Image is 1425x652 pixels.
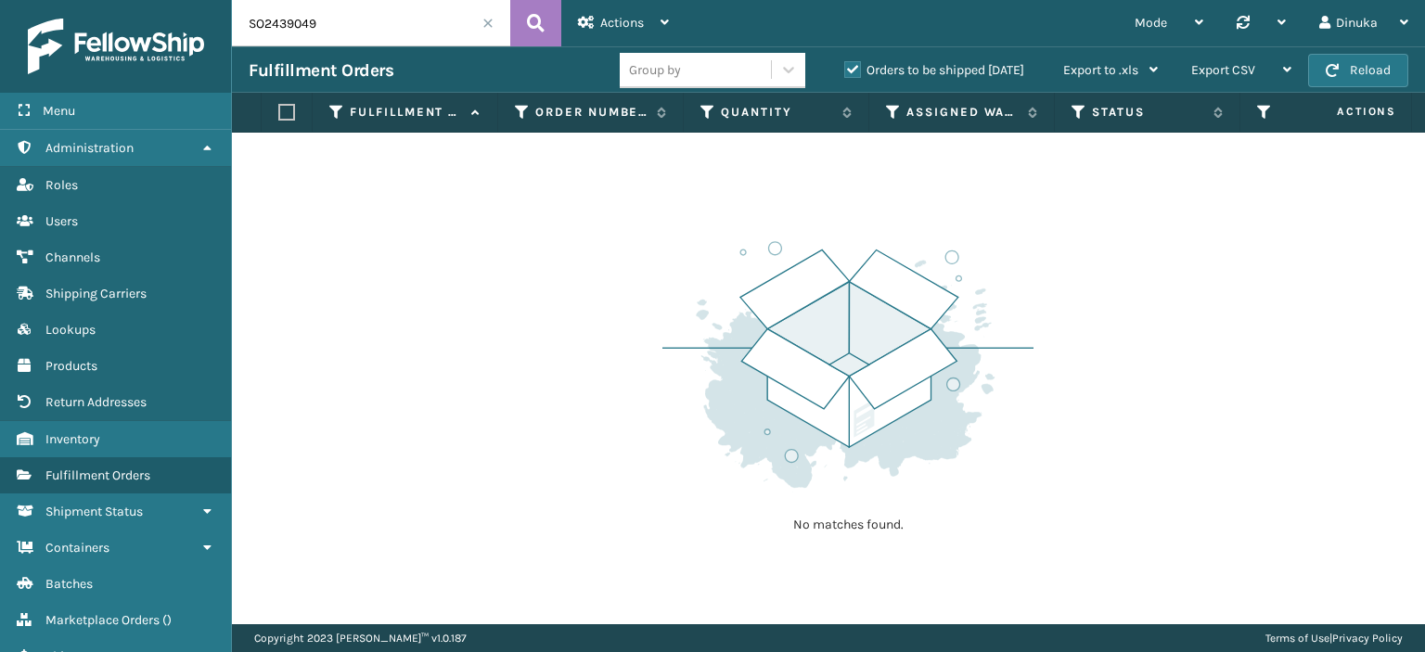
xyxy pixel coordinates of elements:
[45,249,100,265] span: Channels
[1191,62,1255,78] span: Export CSV
[535,104,648,121] label: Order Number
[45,467,150,483] span: Fulfillment Orders
[45,504,143,519] span: Shipment Status
[600,15,644,31] span: Actions
[45,540,109,556] span: Containers
[162,612,172,628] span: ( )
[28,19,204,74] img: logo
[45,286,147,301] span: Shipping Carriers
[906,104,1019,121] label: Assigned Warehouse
[45,394,147,410] span: Return Addresses
[844,62,1024,78] label: Orders to be shipped [DATE]
[350,104,462,121] label: Fulfillment Order Id
[1265,624,1403,652] div: |
[1265,632,1329,645] a: Terms of Use
[45,322,96,338] span: Lookups
[1308,54,1408,87] button: Reload
[1092,104,1204,121] label: Status
[721,104,833,121] label: Quantity
[45,358,97,374] span: Products
[629,60,681,80] div: Group by
[254,624,467,652] p: Copyright 2023 [PERSON_NAME]™ v 1.0.187
[45,431,100,447] span: Inventory
[43,103,75,119] span: Menu
[45,140,134,156] span: Administration
[45,612,160,628] span: Marketplace Orders
[1278,96,1407,127] span: Actions
[1135,15,1167,31] span: Mode
[1063,62,1138,78] span: Export to .xls
[1332,632,1403,645] a: Privacy Policy
[45,213,78,229] span: Users
[45,576,93,592] span: Batches
[45,177,78,193] span: Roles
[249,59,393,82] h3: Fulfillment Orders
